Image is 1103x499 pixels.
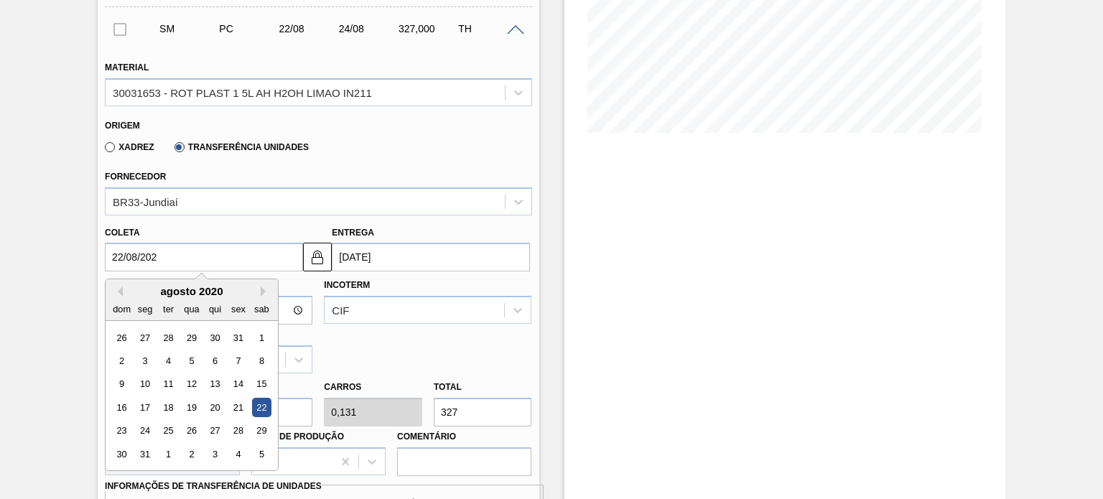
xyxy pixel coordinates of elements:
[159,375,178,394] div: Choose terça-feira, 11 de agosto de 2020
[105,172,166,182] label: Fornecedor
[332,304,349,317] div: CIF
[112,351,131,370] div: Choose domingo, 2 de agosto de 2020
[251,432,345,442] label: Linha de Produção
[228,299,248,319] div: sex
[105,243,303,271] input: dd/mm/yyyy
[159,328,178,348] div: Choose terça-feira, 28 de julho de 2020
[112,421,131,441] div: Choose domingo, 23 de agosto de 2020
[252,375,271,394] div: Choose sábado, 15 de agosto de 2020
[159,299,178,319] div: ter
[174,142,309,152] label: Transferência Unidades
[205,299,225,319] div: qui
[136,398,155,417] div: Choose segunda-feira, 17 de agosto de 2020
[136,421,155,441] div: Choose segunda-feira, 24 de agosto de 2020
[136,444,155,464] div: Choose segunda-feira, 31 de agosto de 2020
[205,421,225,441] div: Choose quinta-feira, 27 de agosto de 2020
[182,375,202,394] div: Choose quarta-feira, 12 de agosto de 2020
[159,398,178,417] div: Choose terça-feira, 18 de agosto de 2020
[205,444,225,464] div: Choose quinta-feira, 3 de setembro de 2020
[228,421,248,441] div: Choose sexta-feira, 28 de agosto de 2020
[182,328,202,348] div: Choose quarta-feira, 29 de julho de 2020
[105,275,312,296] label: Hora Entrega
[335,23,401,34] div: 24/08/2020
[136,299,155,319] div: seg
[324,382,361,392] label: Carros
[455,23,520,34] div: TH
[113,195,178,207] div: BR33-Jundiaí
[228,444,248,464] div: Choose sexta-feira, 4 de setembro de 2020
[156,23,221,34] div: Sugestão Manual
[112,299,131,319] div: dom
[228,351,248,370] div: Choose sexta-feira, 7 de agosto de 2020
[395,23,460,34] div: 327,000
[397,426,531,447] label: Comentário
[182,351,202,370] div: Choose quarta-feira, 5 de agosto de 2020
[112,444,131,464] div: Choose domingo, 30 de agosto de 2020
[252,299,271,319] div: sab
[252,444,271,464] div: Choose sábado, 5 de setembro de 2020
[105,481,322,491] label: Informações de Transferência de Unidades
[136,351,155,370] div: Choose segunda-feira, 3 de agosto de 2020
[182,444,202,464] div: Choose quarta-feira, 2 de setembro de 2020
[261,286,271,297] button: Next Month
[112,328,131,348] div: Choose domingo, 26 de julho de 2020
[182,421,202,441] div: Choose quarta-feira, 26 de agosto de 2020
[252,328,271,348] div: Choose sábado, 1 de agosto de 2020
[112,375,131,394] div: Choose domingo, 9 de agosto de 2020
[332,243,530,271] input: dd/mm/yyyy
[252,421,271,441] div: Choose sábado, 29 de agosto de 2020
[205,328,225,348] div: Choose quinta-feira, 30 de julho de 2020
[434,382,462,392] label: Total
[159,421,178,441] div: Choose terça-feira, 25 de agosto de 2020
[113,286,123,297] button: Previous Month
[182,398,202,417] div: Choose quarta-feira, 19 de agosto de 2020
[106,285,278,297] div: agosto 2020
[205,398,225,417] div: Choose quinta-feira, 20 de agosto de 2020
[105,228,139,238] label: Coleta
[205,351,225,370] div: Choose quinta-feira, 6 de agosto de 2020
[252,351,271,370] div: Choose sábado, 8 de agosto de 2020
[182,299,202,319] div: qua
[112,398,131,417] div: Choose domingo, 16 de agosto de 2020
[276,23,341,34] div: 22/08/2020
[309,248,326,266] img: locked
[105,142,154,152] label: Xadrez
[324,280,370,290] label: Incoterm
[228,328,248,348] div: Choose sexta-feira, 31 de julho de 2020
[136,375,155,394] div: Choose segunda-feira, 10 de agosto de 2020
[205,375,225,394] div: Choose quinta-feira, 13 de agosto de 2020
[159,351,178,370] div: Choose terça-feira, 4 de agosto de 2020
[159,444,178,464] div: Choose terça-feira, 1 de setembro de 2020
[105,121,140,131] label: Origem
[228,375,248,394] div: Choose sexta-feira, 14 de agosto de 2020
[113,86,372,98] div: 30031653 - ROT PLAST 1 5L AH H2OH LIMAO IN211
[228,398,248,417] div: Choose sexta-feira, 21 de agosto de 2020
[136,328,155,348] div: Choose segunda-feira, 27 de julho de 2020
[252,398,271,417] div: Choose sábado, 22 de agosto de 2020
[303,243,332,271] button: locked
[105,62,149,73] label: Material
[215,23,281,34] div: Pedido de Compra
[332,228,374,238] label: Entrega
[111,326,274,466] div: month 2020-08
